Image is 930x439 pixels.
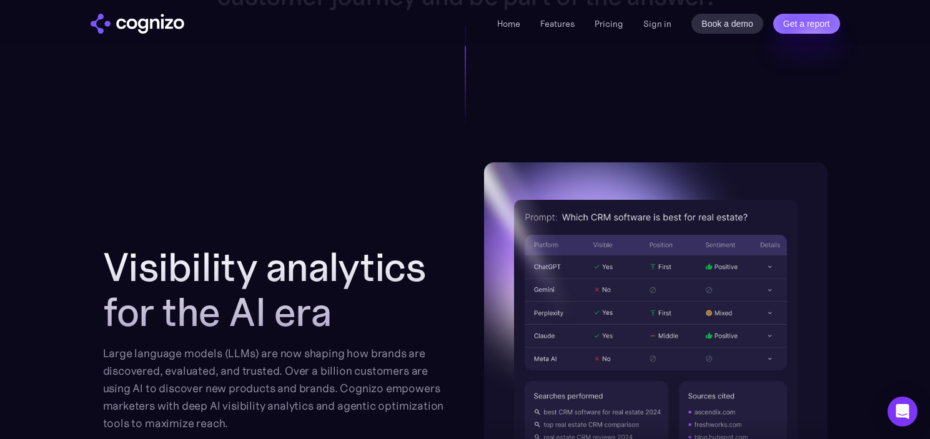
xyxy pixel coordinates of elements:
[103,245,447,335] h2: Visibility analytics for the AI era
[540,18,575,29] a: Features
[497,18,520,29] a: Home
[103,345,447,432] div: Large language models (LLMs) are now shaping how brands are discovered, evaluated, and trusted. O...
[91,14,184,34] a: home
[773,14,840,34] a: Get a report
[643,16,671,31] a: Sign in
[91,14,184,34] img: cognizo logo
[595,18,623,29] a: Pricing
[888,397,918,427] div: Open Intercom Messenger
[691,14,763,34] a: Book a demo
